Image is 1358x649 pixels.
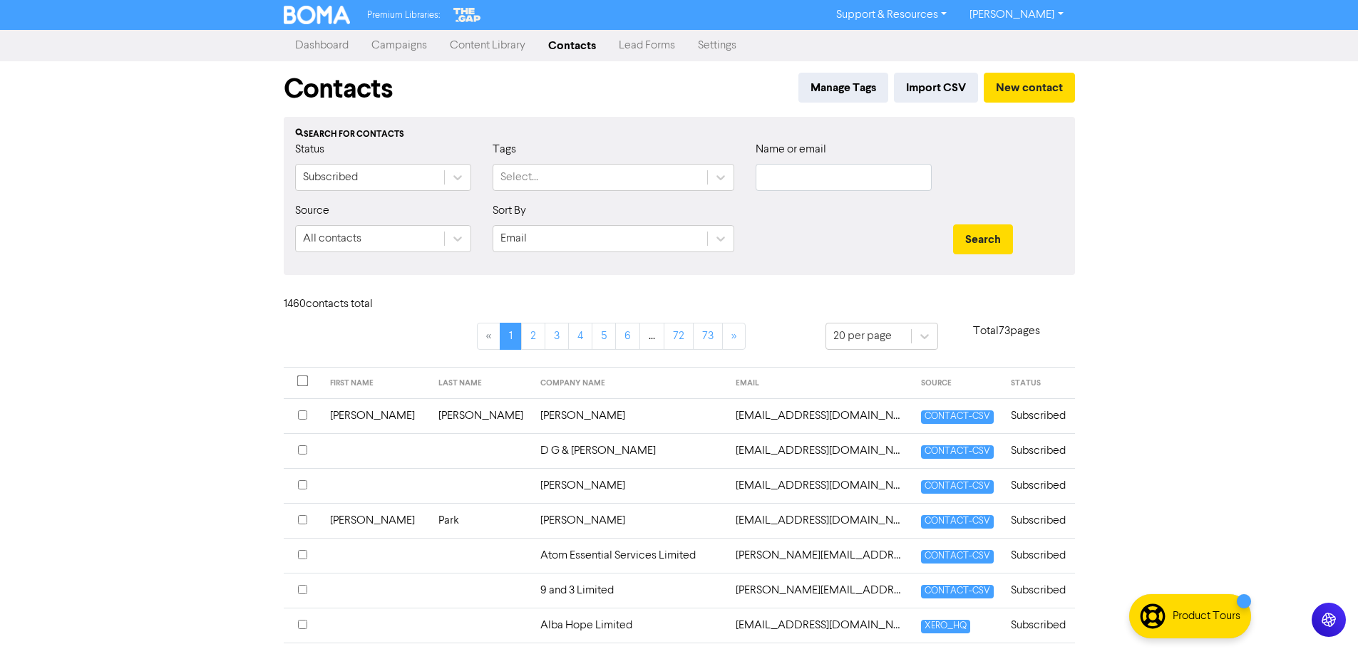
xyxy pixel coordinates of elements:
[727,608,912,643] td: aaronmyall@gmail.com
[493,202,526,219] label: Sort By
[912,368,1002,399] th: SOURCE
[532,398,727,433] td: [PERSON_NAME]
[727,433,912,468] td: 2955kauhale@gmail.com
[1002,398,1074,433] td: Subscribed
[727,468,912,503] td: 2mikehamilton@gmail.com
[722,323,746,350] a: »
[921,445,994,459] span: CONTACT-CSV
[727,398,912,433] td: 1judithmason@gmail.com
[894,73,978,103] button: Import CSV
[921,515,994,529] span: CONTACT-CSV
[360,31,438,60] a: Campaigns
[430,398,532,433] td: [PERSON_NAME]
[500,323,522,350] a: Page 1 is your current page
[532,468,727,503] td: [PERSON_NAME]
[1002,503,1074,538] td: Subscribed
[532,368,727,399] th: COMPANY NAME
[1002,608,1074,643] td: Subscribed
[607,31,686,60] a: Lead Forms
[833,328,892,345] div: 20 per page
[322,368,431,399] th: FIRST NAME
[1002,573,1074,608] td: Subscribed
[756,141,826,158] label: Name or email
[984,73,1075,103] button: New contact
[500,230,527,247] div: Email
[1287,581,1358,649] iframe: Chat Widget
[938,323,1075,340] p: Total 73 pages
[284,6,351,24] img: BOMA Logo
[303,230,361,247] div: All contacts
[451,6,483,24] img: The Gap
[430,368,532,399] th: LAST NAME
[500,169,538,186] div: Select...
[438,31,537,60] a: Content Library
[1002,368,1074,399] th: STATUS
[921,550,994,564] span: CONTACT-CSV
[1002,538,1074,573] td: Subscribed
[1002,468,1074,503] td: Subscribed
[727,503,912,538] td: 6x4online@gmail.com
[303,169,358,186] div: Subscribed
[798,73,888,103] button: Manage Tags
[532,538,727,573] td: Atom Essential Services Limited
[532,503,727,538] td: [PERSON_NAME]
[532,433,727,468] td: D G & [PERSON_NAME]
[825,4,958,26] a: Support & Resources
[921,480,994,494] span: CONTACT-CSV
[284,73,393,105] h1: Contacts
[615,323,640,350] a: Page 6
[727,368,912,399] th: EMAIL
[727,538,912,573] td: aaron@atomessential.nz
[295,202,329,219] label: Source
[295,128,1064,141] div: Search for contacts
[568,323,592,350] a: Page 4
[284,31,360,60] a: Dashboard
[521,323,545,350] a: Page 2
[284,298,398,311] h6: 1460 contact s total
[537,31,607,60] a: Contacts
[493,141,516,158] label: Tags
[921,410,994,424] span: CONTACT-CSV
[686,31,748,60] a: Settings
[1002,433,1074,468] td: Subscribed
[958,4,1074,26] a: [PERSON_NAME]
[532,608,727,643] td: Alba Hope Limited
[295,141,324,158] label: Status
[430,503,532,538] td: Park
[322,503,431,538] td: [PERSON_NAME]
[545,323,569,350] a: Page 3
[693,323,723,350] a: Page 73
[592,323,616,350] a: Page 5
[367,11,440,20] span: Premium Libraries:
[953,224,1013,254] button: Search
[921,620,970,633] span: XERO_HQ
[322,398,431,433] td: [PERSON_NAME]
[727,573,912,608] td: aaron@cassbay.nz
[664,323,694,350] a: Page 72
[532,573,727,608] td: 9 and 3 Limited
[921,585,994,598] span: CONTACT-CSV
